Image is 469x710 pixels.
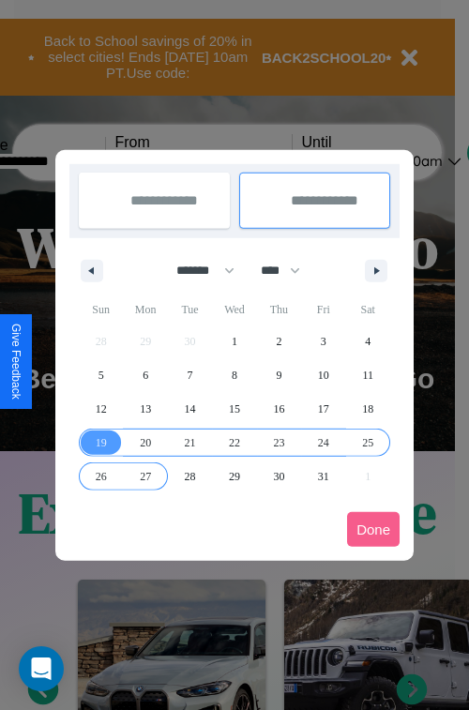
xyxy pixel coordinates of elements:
button: 15 [212,392,256,426]
button: 2 [257,325,301,358]
span: 27 [140,460,151,493]
div: Open Intercom Messenger [19,646,64,691]
button: 9 [257,358,301,392]
button: 23 [257,426,301,460]
span: 11 [362,358,373,392]
button: 8 [212,358,256,392]
button: 5 [79,358,123,392]
span: 30 [273,460,284,493]
div: Give Feedback [9,324,23,400]
span: 31 [318,460,329,493]
span: 13 [140,392,151,426]
span: 15 [229,392,240,426]
button: 24 [301,426,345,460]
span: 22 [229,426,240,460]
span: 23 [273,426,284,460]
span: 17 [318,392,329,426]
span: 14 [185,392,196,426]
button: 22 [212,426,256,460]
span: 10 [318,358,329,392]
button: 12 [79,392,123,426]
button: Done [347,512,400,547]
button: 14 [168,392,212,426]
button: 20 [123,426,167,460]
span: 19 [96,426,107,460]
button: 17 [301,392,345,426]
span: 8 [232,358,237,392]
span: 4 [365,325,371,358]
button: 25 [346,426,390,460]
span: 26 [96,460,107,493]
span: 24 [318,426,329,460]
span: Mon [123,295,167,325]
span: 29 [229,460,240,493]
button: 27 [123,460,167,493]
span: Sun [79,295,123,325]
button: 19 [79,426,123,460]
button: 31 [301,460,345,493]
button: 1 [212,325,256,358]
button: 18 [346,392,390,426]
span: 6 [143,358,148,392]
span: 28 [185,460,196,493]
button: 28 [168,460,212,493]
span: 7 [188,358,193,392]
span: 3 [321,325,326,358]
span: 16 [273,392,284,426]
span: 2 [276,325,281,358]
span: 1 [232,325,237,358]
span: 20 [140,426,151,460]
span: 18 [362,392,373,426]
button: 30 [257,460,301,493]
button: 26 [79,460,123,493]
span: 12 [96,392,107,426]
button: 11 [346,358,390,392]
span: 9 [276,358,281,392]
button: 7 [168,358,212,392]
button: 6 [123,358,167,392]
span: Sat [346,295,390,325]
button: 21 [168,426,212,460]
span: 25 [362,426,373,460]
button: 4 [346,325,390,358]
span: 5 [98,358,104,392]
span: Wed [212,295,256,325]
button: 29 [212,460,256,493]
span: Fri [301,295,345,325]
span: Thu [257,295,301,325]
button: 13 [123,392,167,426]
span: 21 [185,426,196,460]
button: 3 [301,325,345,358]
button: 16 [257,392,301,426]
button: 10 [301,358,345,392]
span: Tue [168,295,212,325]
